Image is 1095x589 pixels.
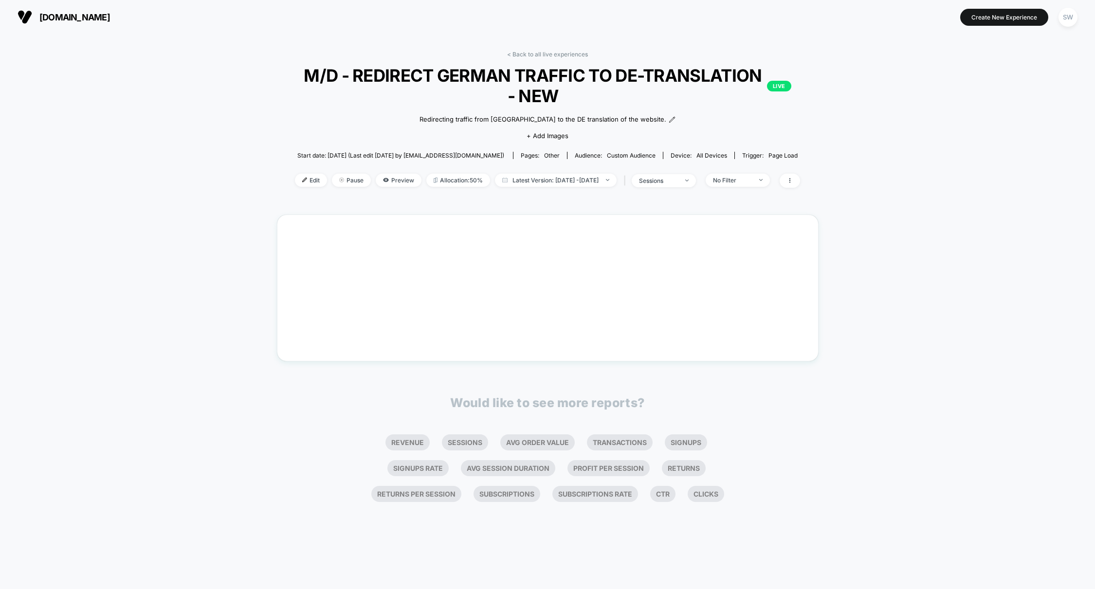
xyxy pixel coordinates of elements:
div: SW [1058,8,1077,27]
p: Would like to see more reports? [450,395,645,410]
img: edit [302,178,307,182]
span: Device: [663,152,734,159]
li: Returns [662,460,706,476]
button: [DOMAIN_NAME] [15,9,113,25]
li: Subscriptions Rate [552,486,638,502]
img: end [685,179,689,181]
span: [DOMAIN_NAME] [39,12,110,22]
li: Signups Rate [387,460,449,476]
span: Page Load [768,152,798,159]
p: LIVE [767,81,791,91]
div: Pages: [521,152,560,159]
li: Returns Per Session [371,486,461,502]
span: Custom Audience [607,152,656,159]
li: Avg Order Value [500,434,575,450]
li: Subscriptions [474,486,540,502]
span: Preview [376,174,421,187]
li: Ctr [650,486,675,502]
span: all devices [696,152,727,159]
span: Edit [295,174,327,187]
button: Create New Experience [960,9,1048,26]
span: Allocation: 50% [426,174,490,187]
span: Start date: [DATE] (Last edit [DATE] by [EMAIL_ADDRESS][DOMAIN_NAME]) [297,152,504,159]
li: Revenue [385,434,430,450]
div: sessions [639,177,678,184]
img: calendar [502,178,508,182]
div: No Filter [713,177,752,184]
span: + Add Images [527,132,568,140]
li: Sessions [442,434,488,450]
span: Redirecting traffic from [GEOGRAPHIC_DATA] to the DE translation of the website. [420,115,666,125]
span: Pause [332,174,371,187]
img: Visually logo [18,10,32,24]
button: SW [1056,7,1080,27]
li: Profit Per Session [567,460,650,476]
span: other [544,152,560,159]
img: end [339,178,344,182]
span: Latest Version: [DATE] - [DATE] [495,174,617,187]
li: Clicks [688,486,724,502]
img: rebalance [434,178,438,183]
a: < Back to all live experiences [507,51,588,58]
div: Trigger: [742,152,798,159]
span: M/D - REDIRECT GERMAN TRAFFIC TO DE-TRANSLATION - NEW [304,65,791,106]
li: Signups [665,434,707,450]
li: Transactions [587,434,653,450]
div: Audience: [575,152,656,159]
li: Avg Session Duration [461,460,555,476]
img: end [759,179,763,181]
span: | [621,174,632,188]
img: end [606,179,609,181]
